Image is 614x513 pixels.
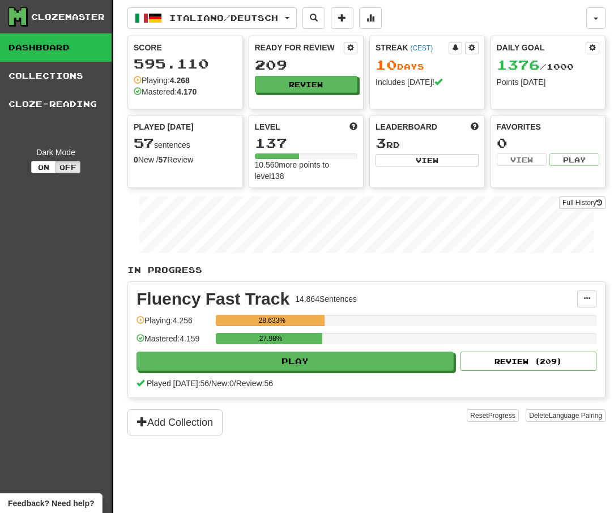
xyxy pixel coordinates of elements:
strong: 4.170 [177,87,197,96]
div: 209 [255,58,358,72]
span: Language Pairing [549,412,602,420]
span: Played [DATE] [134,121,194,132]
div: Favorites [497,121,600,132]
span: 3 [376,135,386,151]
div: 27.98% [219,333,322,344]
div: Daily Goal [497,42,586,54]
button: DeleteLanguage Pairing [526,409,606,422]
span: 10 [376,57,397,72]
button: View [376,154,479,166]
span: / [234,379,236,388]
div: 14.864 Sentences [295,293,357,305]
div: Ready for Review [255,42,344,53]
div: 0 [497,136,600,150]
div: Dark Mode [8,147,103,158]
button: Add sentence to collection [331,7,353,29]
button: Add Collection [127,409,223,435]
span: Played [DATE]: 56 [147,379,209,388]
span: Score more points to level up [349,121,357,132]
button: Italiano/Deutsch [127,7,297,29]
button: Off [56,161,80,173]
button: Search sentences [302,7,325,29]
div: 595.110 [134,57,237,71]
div: Playing: [134,75,190,86]
a: Full History [559,196,606,209]
strong: 0 [134,155,138,164]
div: Points [DATE] [497,76,600,88]
div: sentences [134,136,237,151]
button: View [497,153,547,166]
div: rd [376,136,479,151]
span: Level [255,121,280,132]
button: Play [137,352,454,371]
button: ResetProgress [467,409,518,422]
span: New: 0 [211,379,234,388]
div: Day s [376,58,479,72]
span: 1376 [497,57,540,72]
button: On [31,161,56,173]
button: Review [255,76,358,93]
button: More stats [359,7,382,29]
span: Leaderboard [376,121,437,132]
strong: 57 [159,155,168,164]
div: Score [134,42,237,53]
div: Mastered: [134,86,197,97]
div: New / Review [134,154,237,165]
span: 57 [134,135,154,151]
div: Fluency Fast Track [137,290,289,307]
span: Progress [488,412,515,420]
div: Includes [DATE]! [376,76,479,88]
div: Mastered: 4.159 [137,333,210,352]
span: / 1000 [497,62,574,71]
strong: 4.268 [170,76,190,85]
div: Streak [376,42,449,53]
p: In Progress [127,264,606,276]
div: 10.560 more points to level 138 [255,159,358,182]
span: / [209,379,211,388]
a: (CEST) [410,44,433,52]
div: Clozemaster [31,11,105,23]
div: 28.633% [219,315,325,326]
button: Review (209) [460,352,596,371]
span: This week in points, UTC [471,121,479,132]
button: Play [549,153,599,166]
div: Playing: 4.256 [137,315,210,334]
div: 137 [255,136,358,150]
span: Open feedback widget [8,498,94,509]
span: Italiano / Deutsch [169,13,278,23]
span: Review: 56 [236,379,273,388]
